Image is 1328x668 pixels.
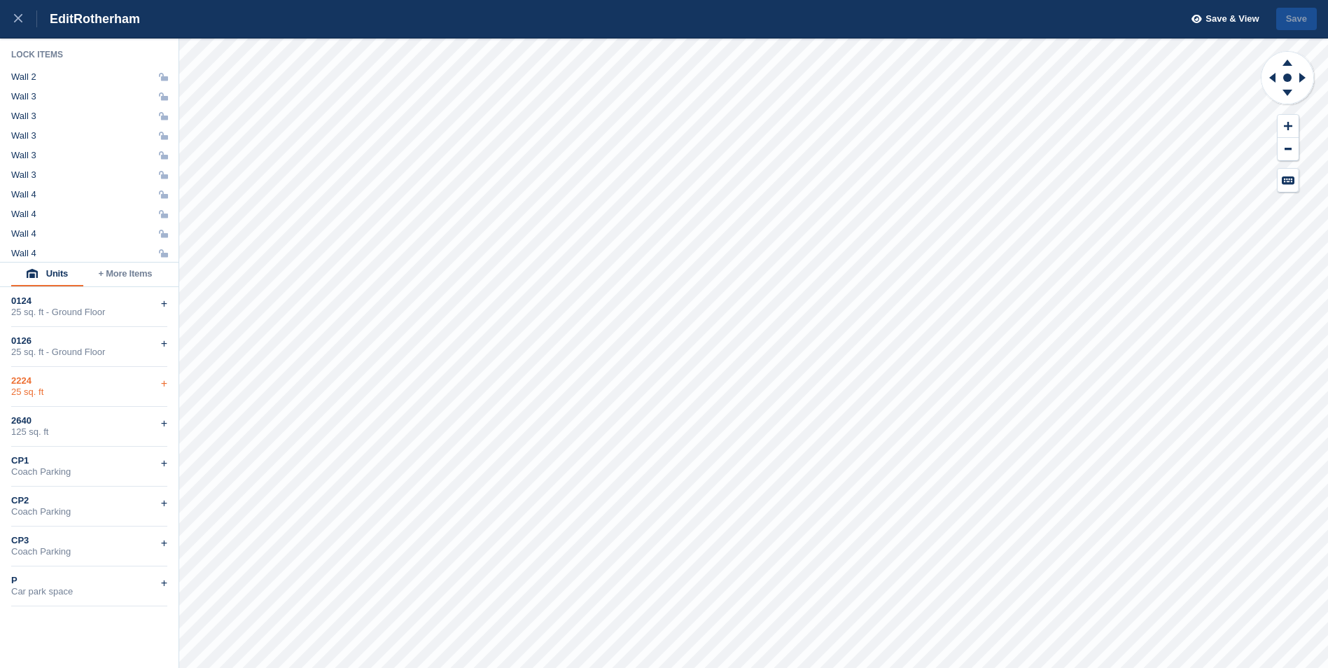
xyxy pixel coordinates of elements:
div: + [161,455,167,472]
div: PCar park space+ [11,566,167,606]
div: Edit Rotherham [37,11,140,27]
div: 25 sq. ft [11,387,167,398]
div: Wall 4 [11,189,36,200]
div: CP3Coach Parking+ [11,527,167,566]
div: CP1Coach Parking+ [11,447,167,487]
div: Wall 3 [11,91,36,102]
div: Wall 3 [11,130,36,141]
div: Wall 4 [11,248,36,259]
div: 2640 [11,415,167,426]
div: + [161,415,167,432]
div: Wall 3 [11,111,36,122]
div: 125 sq. ft [11,426,167,438]
div: Coach Parking [11,546,167,557]
button: Save & View [1184,8,1259,31]
div: Coach Parking [11,466,167,478]
div: Car park space [11,586,167,597]
button: Zoom Out [1278,138,1299,161]
div: + [161,375,167,392]
div: Wall 4 [11,209,36,220]
div: CP2 [11,495,167,506]
div: 2224 [11,375,167,387]
button: Units [11,263,83,286]
div: P [11,575,167,586]
div: 222425 sq. ft+ [11,367,167,407]
button: + More Items [83,263,167,286]
div: + [161,495,167,512]
div: CP2Coach Parking+ [11,487,167,527]
button: Zoom In [1278,115,1299,138]
div: Wall 4 [11,228,36,239]
div: Lock Items [11,49,168,60]
div: Coach Parking [11,506,167,517]
div: Wall 2 [11,71,36,83]
span: Save & View [1205,12,1259,26]
div: + [161,335,167,352]
div: 0124 [11,295,167,307]
div: 2640125 sq. ft+ [11,407,167,447]
div: 25 sq. ft - Ground Floor [11,347,167,358]
div: Wall 3 [11,169,36,181]
div: + [161,295,167,312]
div: + [161,575,167,592]
div: 012425 sq. ft - Ground Floor+ [11,287,167,327]
button: Keyboard Shortcuts [1278,169,1299,192]
div: + [161,535,167,552]
div: 012625 sq. ft - Ground Floor+ [11,327,167,367]
div: CP1 [11,455,167,466]
div: 0126 [11,335,167,347]
div: Wall 3 [11,150,36,161]
button: Save [1276,8,1317,31]
div: 25 sq. ft - Ground Floor [11,307,167,318]
div: CP3 [11,535,167,546]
